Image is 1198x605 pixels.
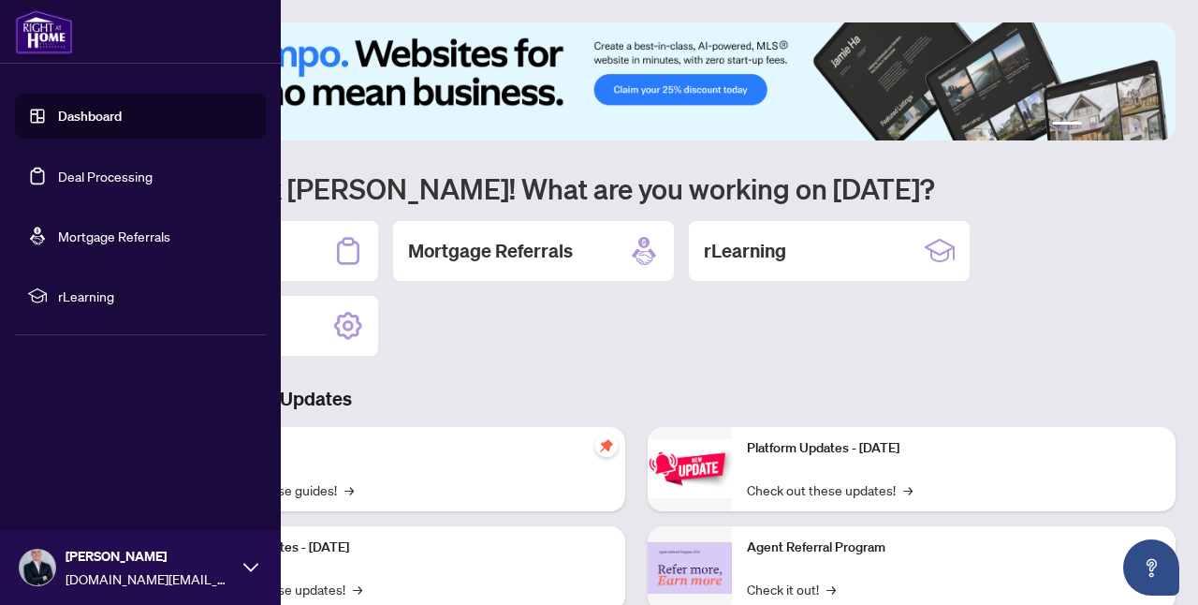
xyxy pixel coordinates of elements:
[58,286,253,306] span: rLearning
[97,386,1176,412] h3: Brokerage & Industry Updates
[1052,122,1082,129] button: 1
[197,538,610,558] p: Platform Updates - [DATE]
[1149,122,1157,129] button: 6
[747,538,1161,558] p: Agent Referral Program
[97,170,1176,206] h1: Welcome back [PERSON_NAME]! What are you working on [DATE]?
[747,438,1161,459] p: Platform Updates - [DATE]
[20,550,55,585] img: Profile Icon
[1123,539,1179,596] button: Open asap
[1089,122,1097,129] button: 2
[344,480,354,500] span: →
[704,238,786,264] h2: rLearning
[58,228,170,244] a: Mortgage Referrals
[648,439,732,498] img: Platform Updates - June 23, 2025
[747,480,913,500] a: Check out these updates!→
[648,542,732,594] img: Agent Referral Program
[15,9,73,54] img: logo
[595,435,618,457] span: pushpin
[353,579,362,599] span: →
[826,579,836,599] span: →
[747,579,836,599] a: Check it out!→
[58,108,122,125] a: Dashboard
[58,168,153,184] a: Deal Processing
[408,238,573,264] h2: Mortgage Referrals
[97,22,1176,140] img: Slide 0
[197,438,610,459] p: Self-Help
[1104,122,1112,129] button: 3
[66,568,234,589] span: [DOMAIN_NAME][EMAIL_ADDRESS][PERSON_NAME][DOMAIN_NAME]
[1119,122,1127,129] button: 4
[66,546,234,567] span: [PERSON_NAME]
[903,480,913,500] span: →
[1134,122,1142,129] button: 5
